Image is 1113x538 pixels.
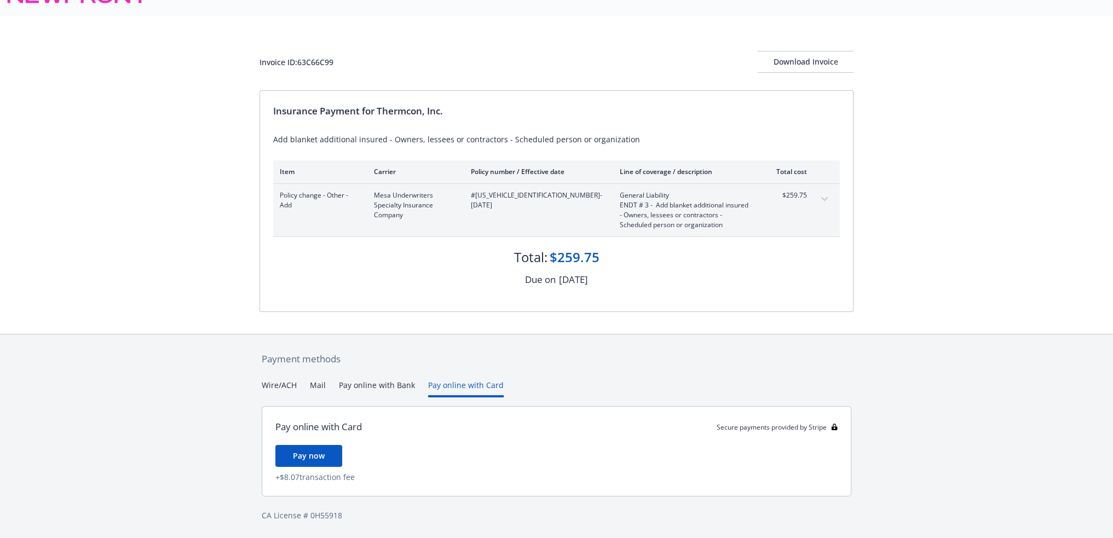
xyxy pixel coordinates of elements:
[428,379,504,397] button: Pay online with Card
[620,200,748,230] span: ENDT # 3 - Add blanket additional insured - Owners, lessees or contractors - Scheduled person or ...
[310,379,326,397] button: Mail
[766,167,807,176] div: Total cost
[525,273,556,287] div: Due on
[717,423,838,432] div: Secure payments provided by Stripe
[620,190,748,230] span: General LiabilityENDT # 3 - Add blanket additional insured - Owners, lessees or contractors - Sch...
[262,352,851,366] div: Payment methods
[471,190,602,210] span: #[US_VEHICLE_IDENTIFICATION_NUMBER] - [DATE]
[559,273,588,287] div: [DATE]
[758,51,854,72] div: Download Invoice
[620,190,748,200] span: General Liability
[374,190,453,220] span: Mesa Underwriters Specialty Insurance Company
[620,167,748,176] div: Line of coverage / description
[280,190,356,210] span: Policy change - Other - Add
[514,248,547,267] div: Total:
[273,104,840,118] div: Insurance Payment for Thermcon, Inc.
[550,248,599,267] div: $259.75
[273,184,840,236] div: Policy change - Other - AddMesa Underwriters Specialty Insurance Company#[US_VEHICLE_IDENTIFICATI...
[471,167,602,176] div: Policy number / Effective date
[262,379,297,397] button: Wire/ACH
[262,510,851,521] div: CA License # 0H55918
[766,190,807,200] span: $259.75
[374,167,453,176] div: Carrier
[816,190,833,208] button: expand content
[339,379,415,397] button: Pay online with Bank
[273,134,840,145] div: Add blanket additional insured - Owners, lessees or contractors - Scheduled person or organization
[758,51,854,73] button: Download Invoice
[280,167,356,176] div: Item
[275,420,362,434] div: Pay online with Card
[275,445,342,467] button: Pay now
[293,450,325,461] span: Pay now
[275,471,838,483] div: + $8.07 transaction fee
[259,56,333,68] div: Invoice ID: 63C66C99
